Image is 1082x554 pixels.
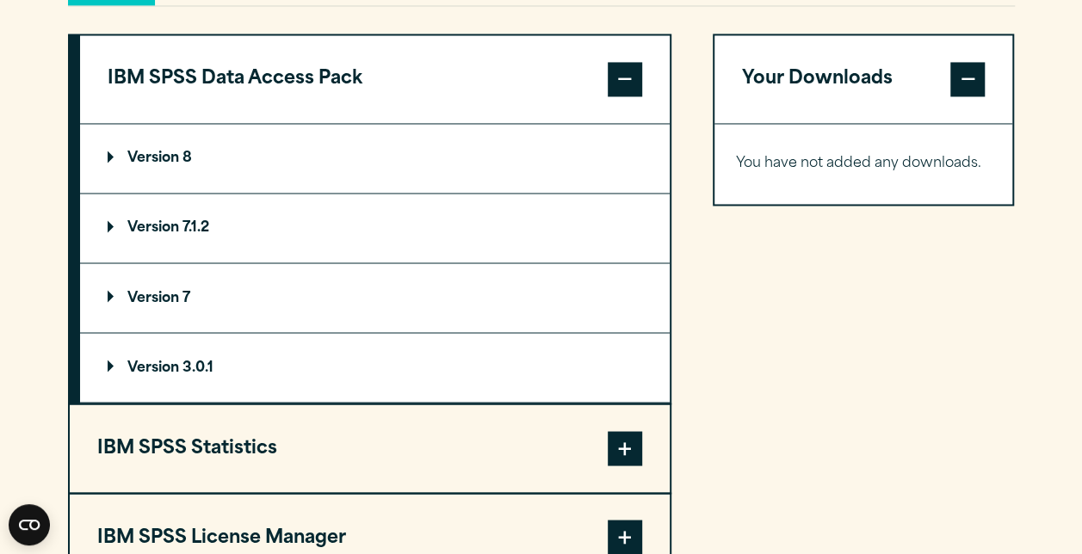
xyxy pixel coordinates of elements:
[108,360,213,374] p: Version 3.0.1
[714,123,1013,204] div: Your Downloads
[80,124,670,193] summary: Version 8
[80,123,670,403] div: IBM SPSS Data Access Pack
[9,504,50,545] button: Open CMP widget
[108,151,192,165] p: Version 8
[80,194,670,262] summary: Version 7.1.2
[80,333,670,402] summary: Version 3.0.1
[70,404,670,492] button: IBM SPSS Statistics
[108,291,190,305] p: Version 7
[80,35,670,123] button: IBM SPSS Data Access Pack
[108,221,209,235] p: Version 7.1.2
[80,263,670,332] summary: Version 7
[736,151,992,176] p: You have not added any downloads.
[714,35,1013,123] button: Your Downloads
